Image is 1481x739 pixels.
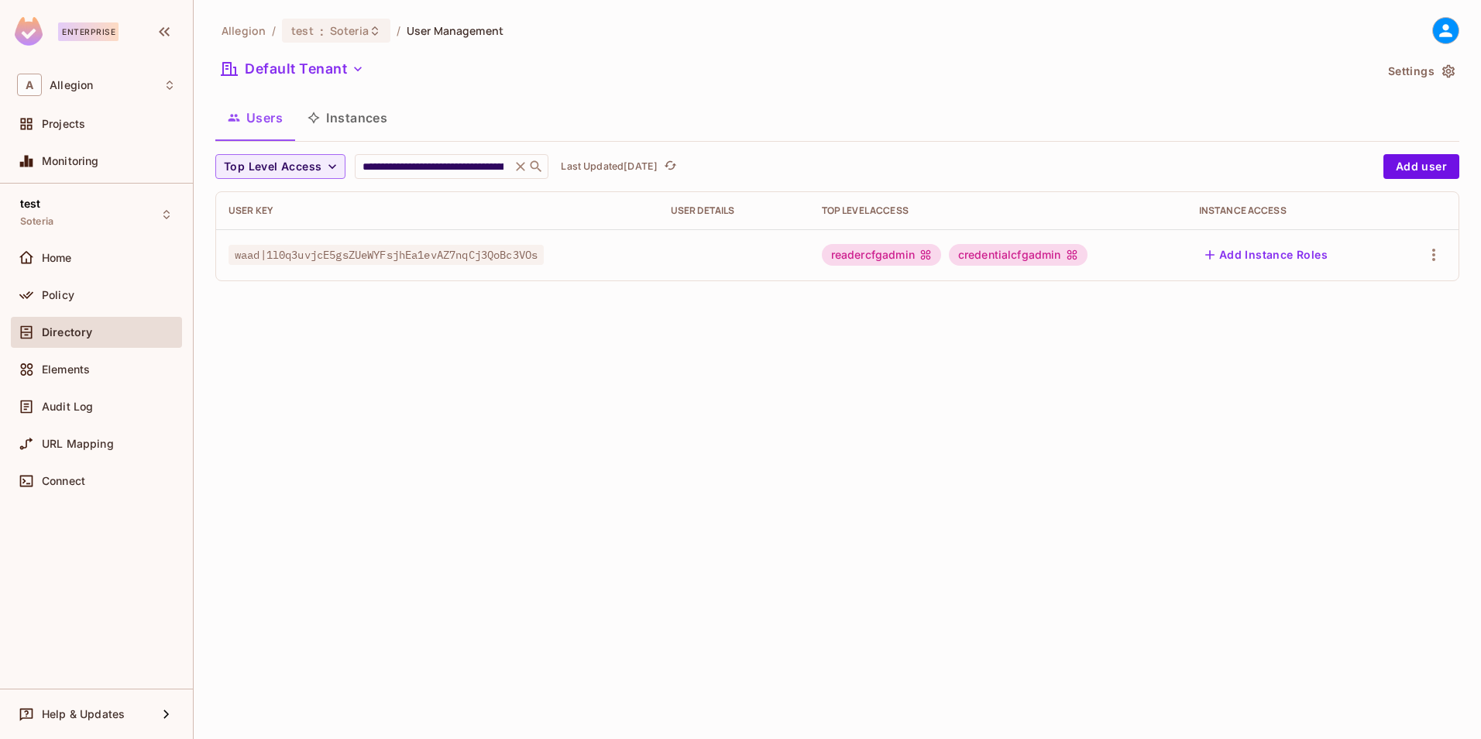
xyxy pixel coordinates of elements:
span: User Management [407,23,503,38]
span: A [17,74,42,96]
span: Directory [42,326,92,339]
button: Default Tenant [215,57,370,81]
span: Policy [42,289,74,301]
button: Top Level Access [215,154,345,179]
button: Instances [295,98,400,137]
button: Settings [1382,59,1459,84]
button: Users [215,98,295,137]
p: Last Updated [DATE] [561,160,658,173]
span: Workspace: Allegion [50,79,93,91]
span: URL Mapping [42,438,114,450]
span: Soteria [20,215,53,228]
div: Instance Access [1199,205,1382,217]
span: Click to refresh data [658,157,679,176]
span: Projects [42,118,85,130]
span: : [319,25,325,37]
li: / [272,23,276,38]
span: the active workspace [222,23,266,38]
button: Add user [1383,154,1459,179]
span: test [20,198,41,210]
span: Help & Updates [42,708,125,720]
span: waad|1l0q3uvjcE5gsZUeWYFsjhEa1evAZ7nqCj3QoBc3VOs [229,245,544,265]
div: User Key [229,205,646,217]
div: User Details [671,205,797,217]
span: Elements [42,363,90,376]
div: readercfgadmin [822,244,941,266]
div: Enterprise [58,22,119,41]
span: refresh [664,159,677,174]
button: refresh [661,157,679,176]
span: Home [42,252,72,264]
img: SReyMgAAAABJRU5ErkJggg== [15,17,43,46]
div: Top Level Access [822,205,1174,217]
span: test [291,23,314,38]
span: Soteria [330,23,369,38]
span: Connect [42,475,85,487]
span: Monitoring [42,155,99,167]
span: Audit Log [42,400,93,413]
div: credentialcfgadmin [949,244,1088,266]
button: Add Instance Roles [1199,242,1334,267]
li: / [397,23,400,38]
span: Top Level Access [224,157,321,177]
